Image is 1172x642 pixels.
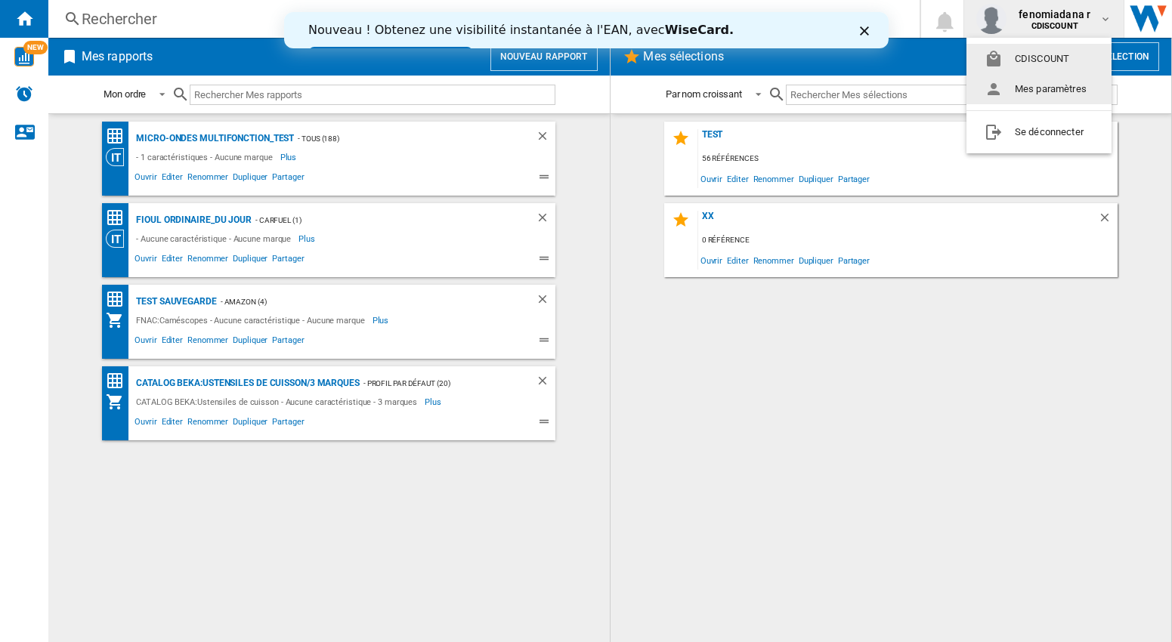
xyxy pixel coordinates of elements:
button: CDISCOUNT [966,44,1112,74]
div: Fermer [576,14,591,23]
a: Essayez dès maintenant ! [24,35,189,53]
button: Mes paramètres [966,74,1112,104]
button: Se déconnecter [966,117,1112,147]
iframe: Intercom live chat bannière [284,12,889,48]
